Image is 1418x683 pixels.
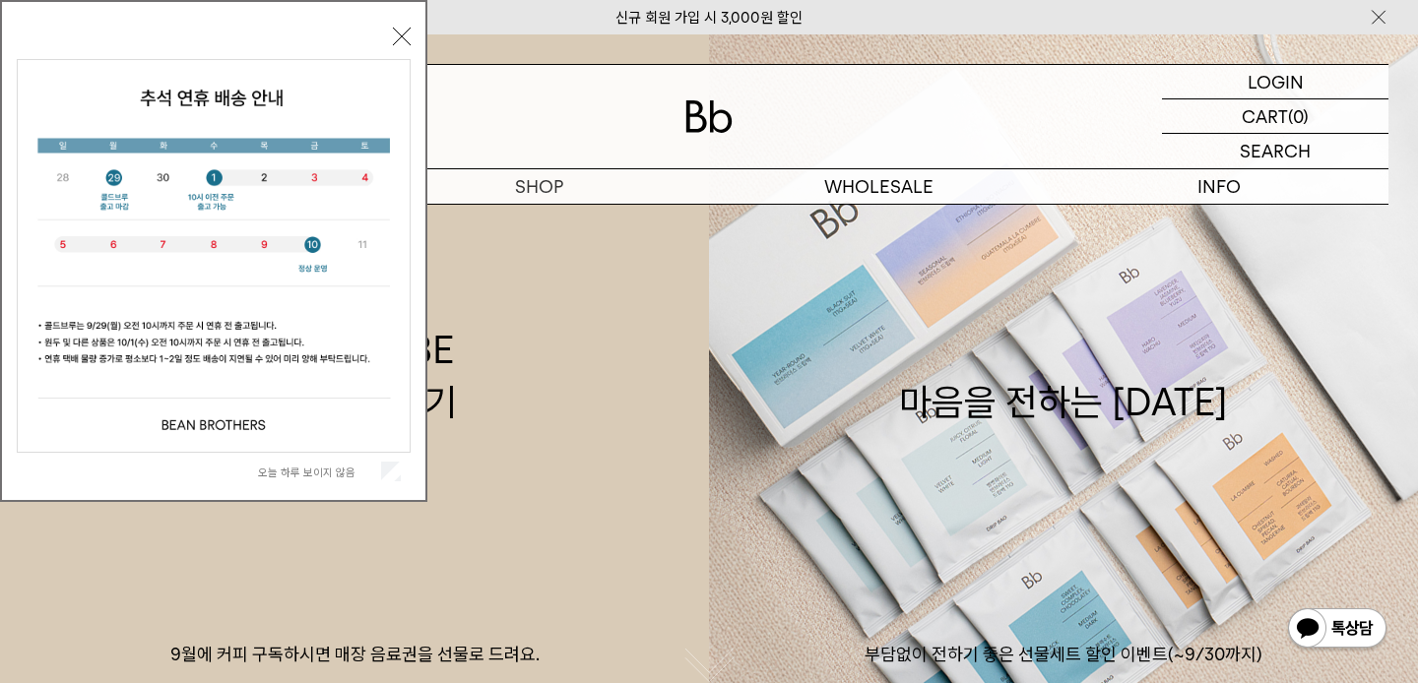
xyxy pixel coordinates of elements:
[258,466,377,479] label: 오늘 하루 보이지 않음
[709,169,1049,204] p: WHOLESALE
[709,643,1418,666] p: 부담없이 전하기 좋은 선물세트 할인 이벤트(~9/30까지)
[1286,606,1388,653] img: 카카오톡 채널 1:1 채팅 버튼
[369,169,709,204] a: SHOP
[1248,65,1304,98] p: LOGIN
[1162,99,1388,134] a: CART (0)
[1049,169,1388,204] p: INFO
[18,60,410,452] img: 5e4d662c6b1424087153c0055ceb1a13_140731.jpg
[1162,65,1388,99] a: LOGIN
[393,28,411,45] button: 닫기
[899,324,1228,428] div: 마음을 전하는 [DATE]
[685,100,733,133] img: 로고
[1288,99,1309,133] p: (0)
[1240,134,1311,168] p: SEARCH
[1242,99,1288,133] p: CART
[615,9,803,27] a: 신규 회원 가입 시 3,000원 할인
